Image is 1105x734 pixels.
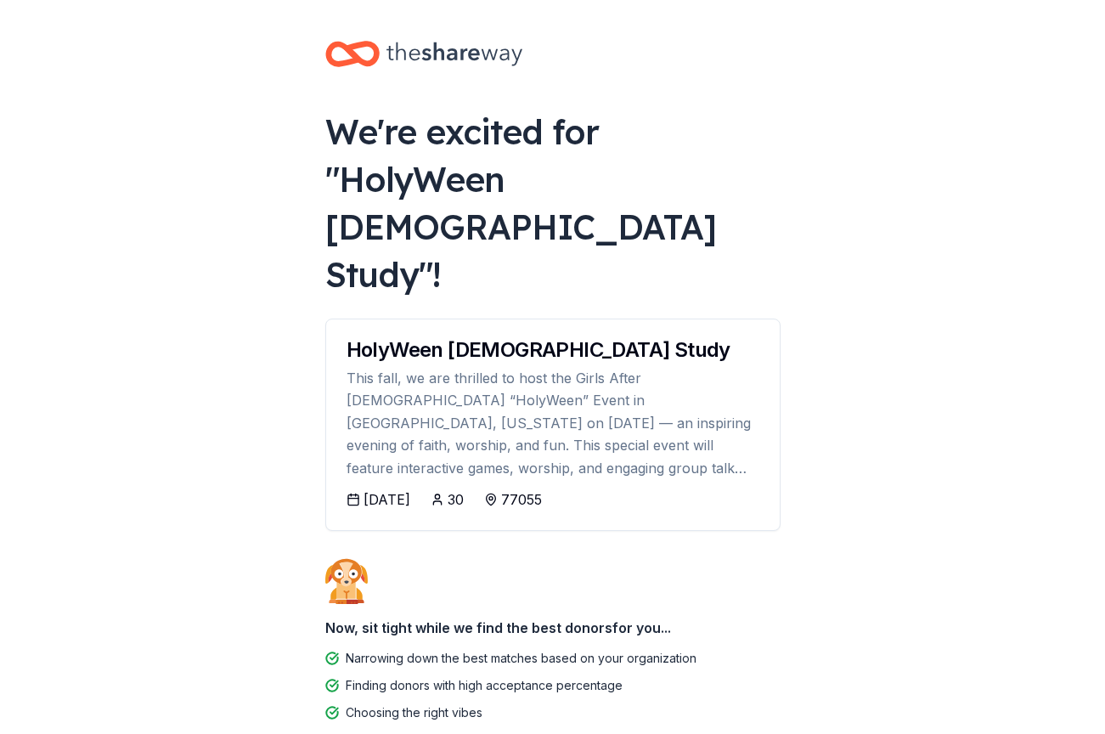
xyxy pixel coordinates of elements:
[501,489,542,510] div: 77055
[346,675,623,696] div: Finding donors with high acceptance percentage
[364,489,410,510] div: [DATE]
[347,367,759,479] div: This fall, we are thrilled to host the Girls After [DEMOGRAPHIC_DATA] “HolyWeen” Event in [GEOGRA...
[347,340,759,360] div: HolyWeen [DEMOGRAPHIC_DATA] Study
[346,648,696,669] div: Narrowing down the best matches based on your organization
[325,611,781,645] div: Now, sit tight while we find the best donors for you...
[325,558,368,604] img: Dog waiting patiently
[448,489,464,510] div: 30
[325,108,781,298] div: We're excited for " HolyWeen [DEMOGRAPHIC_DATA] Study "!
[346,703,482,723] div: Choosing the right vibes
